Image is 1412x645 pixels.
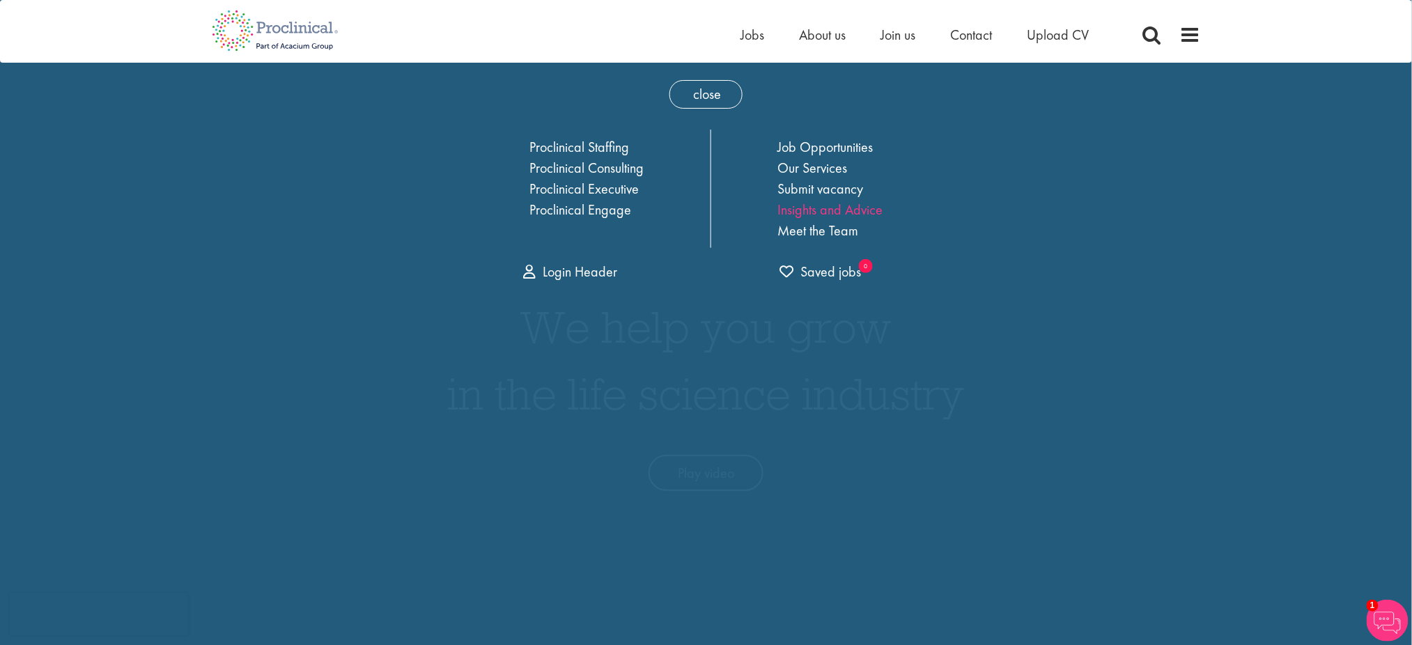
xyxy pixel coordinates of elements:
[777,159,847,177] a: Our Services
[1027,26,1089,44] a: Upload CV
[741,26,765,44] a: Jobs
[881,26,916,44] a: Join us
[800,26,846,44] a: About us
[777,222,858,240] a: Meet the Team
[529,201,631,219] a: Proclinical Engage
[1367,600,1409,642] img: Chatbot
[780,262,862,282] a: 0 jobs in shortlist
[777,201,883,219] a: Insights and Advice
[524,263,618,281] a: Login Header
[1367,600,1379,612] span: 1
[859,259,873,273] sub: 0
[777,138,873,156] a: Job Opportunities
[780,263,862,281] span: Saved jobs
[669,80,743,109] span: close
[951,26,993,44] a: Contact
[777,180,863,198] a: Submit vacancy
[529,180,639,198] a: Proclinical Executive
[529,159,644,177] a: Proclinical Consulting
[529,138,629,156] a: Proclinical Staffing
